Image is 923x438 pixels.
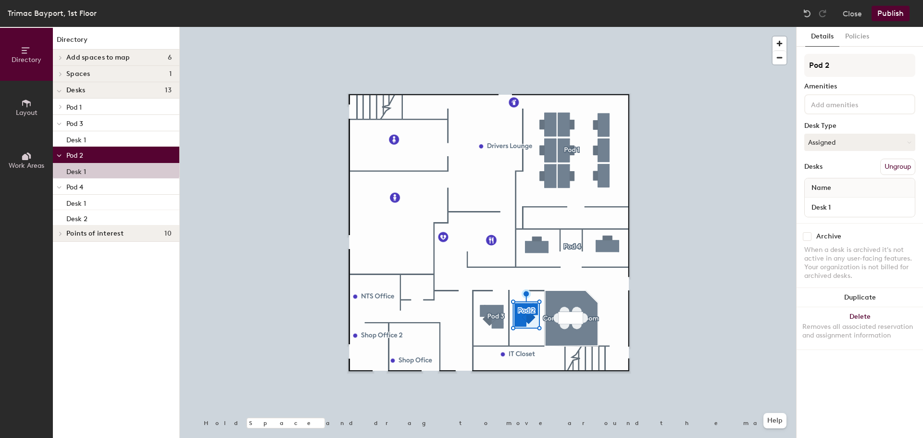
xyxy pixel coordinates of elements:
[66,197,86,208] p: Desk 1
[66,165,86,176] p: Desk 1
[804,163,823,171] div: Desks
[802,323,917,340] div: Removes all associated reservation and assignment information
[66,103,82,112] span: Pod 1
[66,183,83,191] span: Pod 4
[66,133,86,144] p: Desk 1
[804,83,915,90] div: Amenities
[804,122,915,130] div: Desk Type
[816,233,841,240] div: Archive
[66,87,85,94] span: Desks
[168,54,172,62] span: 6
[804,246,915,280] div: When a desk is archived it's not active in any user-facing features. Your organization is not bil...
[843,6,862,21] button: Close
[818,9,827,18] img: Redo
[8,7,97,19] div: Trimac Bayport, 1st Floor
[807,200,913,214] input: Unnamed desk
[66,54,130,62] span: Add spaces to map
[839,27,875,47] button: Policies
[66,151,83,160] span: Pod 2
[66,120,83,128] span: Pod 3
[66,212,87,223] p: Desk 2
[807,179,836,197] span: Name
[66,70,90,78] span: Spaces
[809,98,896,110] input: Add amenities
[66,230,124,238] span: Points of interest
[16,109,37,117] span: Layout
[9,162,44,170] span: Work Areas
[797,288,923,307] button: Duplicate
[880,159,915,175] button: Ungroup
[53,35,179,50] h1: Directory
[802,9,812,18] img: Undo
[12,56,41,64] span: Directory
[164,230,172,238] span: 10
[805,27,839,47] button: Details
[763,413,786,428] button: Help
[165,87,172,94] span: 13
[169,70,172,78] span: 1
[872,6,910,21] button: Publish
[797,307,923,350] button: DeleteRemoves all associated reservation and assignment information
[804,134,915,151] button: Assigned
